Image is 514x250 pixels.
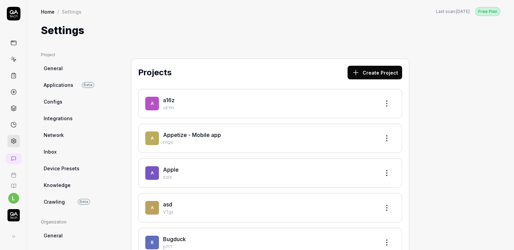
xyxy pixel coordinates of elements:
[44,81,73,89] span: Applications
[41,196,106,208] a: CrawlingBeta
[44,131,64,139] span: Network
[44,115,73,122] span: Integrations
[348,66,402,79] button: Create Project
[41,112,106,125] a: Integrations
[41,229,106,242] a: General
[145,236,159,249] span: B
[138,66,172,79] h2: Projects
[44,148,57,155] span: Inbox
[475,7,500,16] button: Free Plan
[163,131,221,138] a: Appetize - Mobile app
[82,82,94,88] span: Beta
[41,179,106,191] a: Knowledge
[41,162,106,175] a: Device Presets
[41,219,106,225] div: Organization
[78,199,90,205] span: Beta
[44,182,71,189] span: Knowledge
[163,105,375,111] p: oEYH
[8,209,20,221] img: QA Tech Logo
[41,79,106,91] a: ApplicationsBeta
[163,236,186,243] a: Bugduck
[163,166,179,173] a: Apple
[145,166,159,180] span: A
[163,140,375,146] p: tYQV
[145,131,159,145] span: A
[436,9,470,15] button: Last scan:[DATE]
[44,165,79,172] span: Device Presets
[163,174,375,181] p: 0zIX
[44,198,65,205] span: Crawling
[8,193,19,204] button: l
[41,23,84,38] h1: Settings
[163,244,375,250] p: p7tT
[3,178,24,189] a: Documentation
[3,167,24,178] a: Book a call with us
[41,62,106,75] a: General
[41,95,106,108] a: Configs
[41,129,106,141] a: Network
[456,9,470,14] time: [DATE]
[41,145,106,158] a: Inbox
[163,209,375,215] p: VTgx
[41,8,55,15] a: Home
[145,201,159,215] span: a
[44,232,63,239] span: General
[5,153,22,164] a: New conversation
[44,65,63,72] span: General
[436,9,470,15] span: Last scan:
[3,204,24,223] button: QA Tech Logo
[57,8,59,15] div: /
[44,98,62,105] span: Configs
[163,201,172,208] a: asd
[41,52,106,58] div: Project
[145,97,159,110] span: a
[163,97,175,104] a: a16z
[62,8,82,15] div: Settings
